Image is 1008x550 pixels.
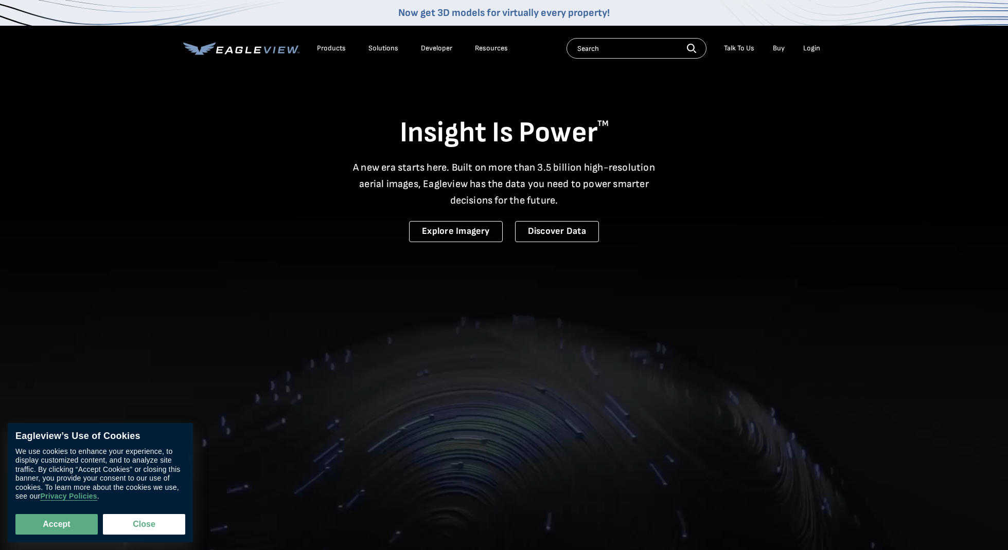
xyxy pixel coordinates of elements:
[183,115,825,151] h1: Insight Is Power
[398,7,610,19] a: Now get 3D models for virtually every property!
[15,431,185,442] div: Eagleview’s Use of Cookies
[421,44,452,53] a: Developer
[803,44,820,53] div: Login
[597,119,609,129] sup: TM
[15,447,185,501] div: We use cookies to enhance your experience, to display customized content, and to analyze site tra...
[103,514,185,535] button: Close
[724,44,754,53] div: Talk To Us
[475,44,508,53] div: Resources
[567,38,706,59] input: Search
[40,492,97,501] a: Privacy Policies
[15,514,98,535] button: Accept
[773,44,785,53] a: Buy
[515,221,599,242] a: Discover Data
[317,44,346,53] div: Products
[347,159,662,209] p: A new era starts here. Built on more than 3.5 billion high-resolution aerial images, Eagleview ha...
[409,221,503,242] a: Explore Imagery
[368,44,398,53] div: Solutions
